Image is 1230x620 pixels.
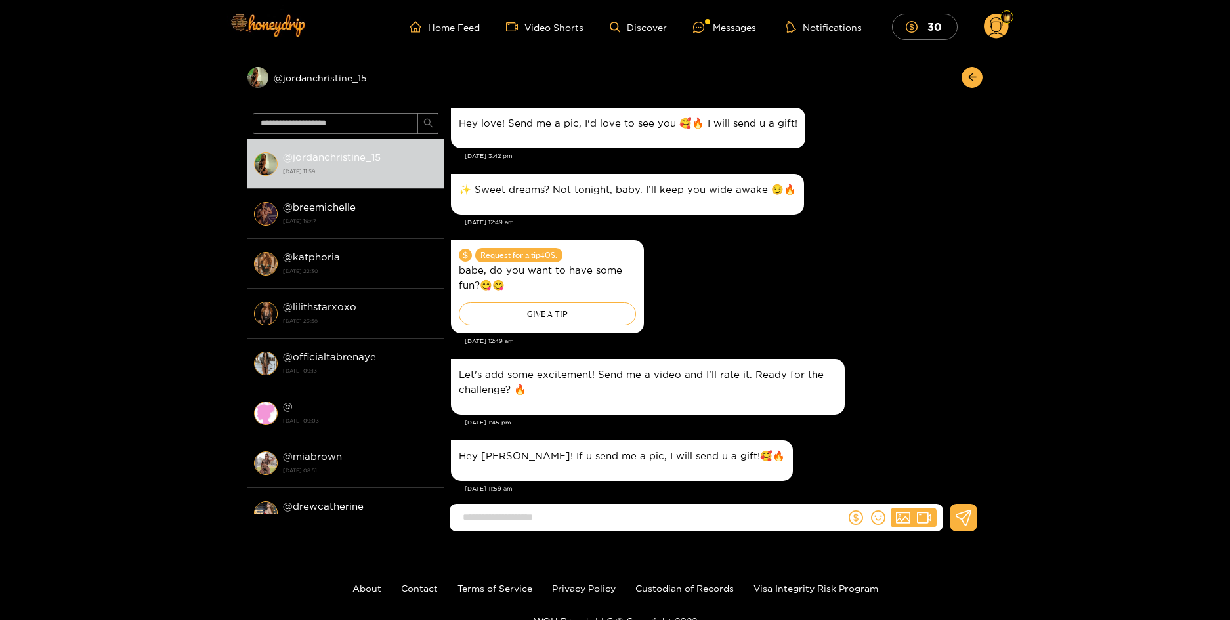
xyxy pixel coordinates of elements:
span: dollar-circle [459,249,472,262]
img: conversation [254,252,278,276]
div: Aug. 28, 12:49 am [451,174,804,215]
strong: [DATE] 11:59 [283,165,438,177]
p: Hey [PERSON_NAME]! If u send me a pic, I will send u a gift!🥰🔥 [459,448,785,463]
img: conversation [254,302,278,325]
p: Let's add some excitement! Send me a video and I'll rate it. Ready for the challenge? 🔥 [459,367,837,397]
strong: @ officialtabrenaye [283,351,376,362]
strong: [DATE] 19:47 [283,215,438,227]
span: picture [896,510,910,525]
span: Request for a tip 40 $. [475,248,562,262]
button: 30 [892,14,958,39]
img: conversation [254,451,278,475]
strong: [DATE] 22:30 [283,265,438,277]
strong: @ lilithstarxoxo [283,301,356,312]
button: picturevideo-camera [891,508,937,527]
img: conversation [254,352,278,375]
a: Video Shorts [506,21,583,33]
div: @jordanchristine_15 [247,67,444,88]
strong: @ miabrown [283,451,342,462]
strong: [DATE] 23:58 [283,315,438,327]
a: About [352,583,381,593]
div: [DATE] 12:49 am [465,337,976,346]
div: Sep. 12, 11:59 am [451,440,793,481]
div: Aug. 28, 12:49 am [451,240,644,333]
p: babe, do you want to have some fun?😋😋 [459,262,636,293]
span: arrow-left [967,72,977,83]
strong: @ katphoria [283,251,340,262]
div: Aug. 15, 3:42 pm [451,108,805,148]
button: Notifications [782,20,866,33]
div: Sep. 2, 1:45 pm [451,359,845,415]
a: Visa Integrity Risk Program [753,583,878,593]
span: video-camera [506,21,524,33]
a: Home Feed [410,21,480,33]
span: home [410,21,428,33]
img: conversation [254,402,278,425]
span: smile [871,510,885,525]
p: Hey love! Send me a pic, I'd love to see you 🥰🔥 I will send u a gift! [459,115,797,131]
strong: @ [283,401,293,412]
div: [DATE] 11:59 am [465,484,976,493]
a: Contact [401,583,438,593]
div: [DATE] 3:42 pm [465,152,976,161]
div: GIVE A TIP [459,302,636,325]
div: [DATE] 12:49 am [465,218,976,227]
strong: [DATE] 08:51 [283,465,438,476]
span: video-camera [917,510,931,525]
div: Messages [693,20,756,35]
button: search [417,113,438,134]
strong: @ drewcatherine [283,501,364,512]
a: Custodian of Records [635,583,734,593]
a: Discover [610,22,667,33]
span: dollar [906,21,924,33]
span: search [423,118,433,129]
img: conversation [254,501,278,525]
a: Terms of Service [457,583,532,593]
button: dollar [846,508,866,527]
button: arrow-left [962,67,983,88]
span: dollar [849,510,863,525]
img: conversation [254,152,278,176]
strong: @ jordanchristine_15 [283,152,381,163]
mark: 30 [925,20,944,33]
strong: [DATE] 09:03 [283,415,438,426]
img: Fan Level [1003,14,1011,22]
p: ✨ Sweet dreams? Not tonight, baby. I’ll keep you wide awake 😏🔥 [459,182,796,197]
strong: @ breemichelle [283,201,356,213]
a: Privacy Policy [552,583,616,593]
strong: [DATE] 09:13 [283,365,438,377]
img: conversation [254,202,278,226]
div: [DATE] 1:45 pm [465,418,976,427]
